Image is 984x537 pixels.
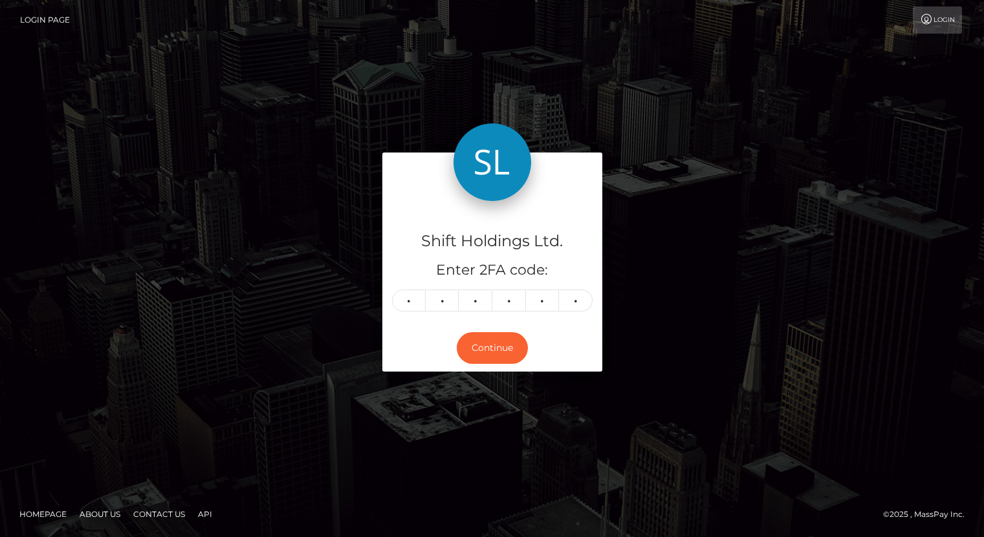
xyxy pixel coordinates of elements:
a: About Us [74,504,126,524]
h5: Enter 2FA code: [392,260,593,280]
h4: Shift Holdings Ltd. [392,230,593,253]
a: Homepage [14,504,72,524]
button: Continue [457,332,528,364]
a: Login Page [20,6,70,34]
a: Login [913,6,962,34]
a: Contact Us [128,504,190,524]
a: API [193,504,217,524]
div: © 2025 , MassPay Inc. [883,507,974,521]
img: Shift Holdings Ltd. [454,123,531,201]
